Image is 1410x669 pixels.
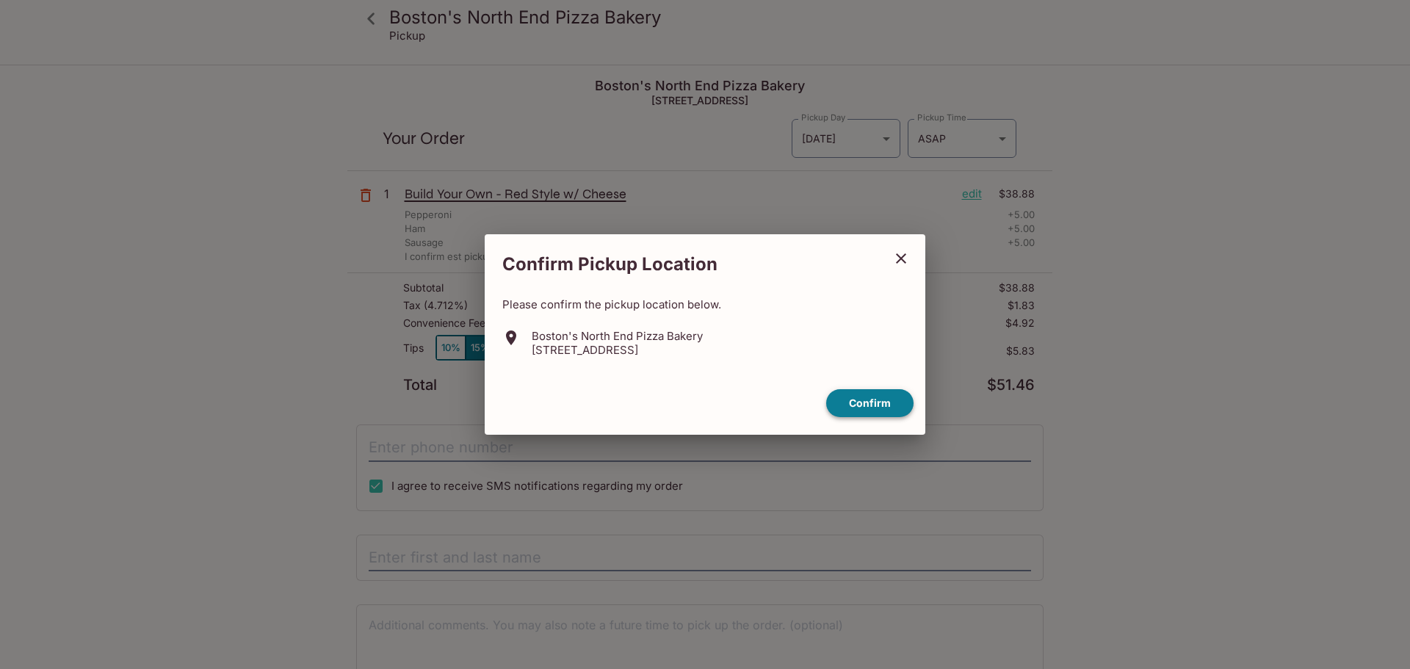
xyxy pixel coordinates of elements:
[485,246,883,283] h2: Confirm Pickup Location
[532,343,703,357] p: [STREET_ADDRESS]
[532,329,703,343] p: Boston's North End Pizza Bakery
[883,240,919,277] button: close
[502,297,908,311] p: Please confirm the pickup location below.
[826,389,914,418] button: confirm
